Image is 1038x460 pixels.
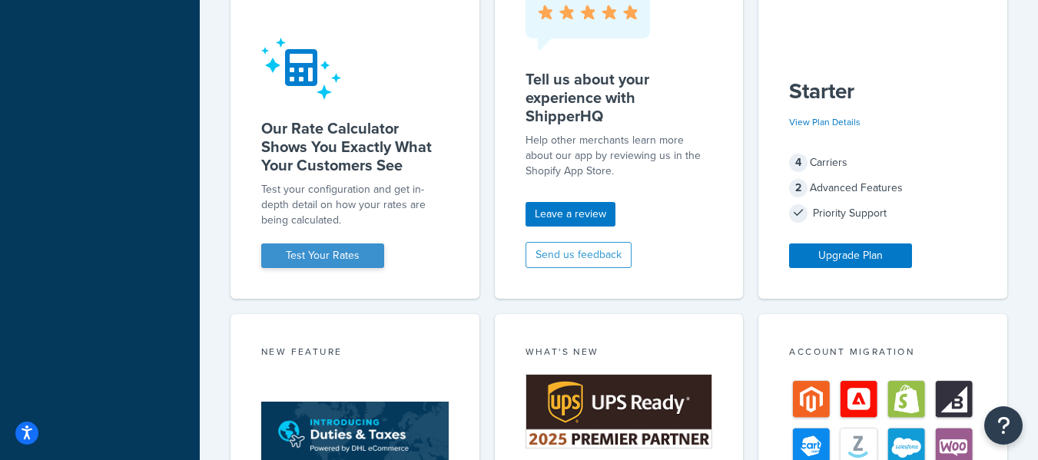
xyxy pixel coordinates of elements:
[526,242,632,268] button: Send us feedback
[526,202,615,227] a: Leave a review
[789,177,977,199] div: Advanced Features
[261,243,384,268] a: Test Your Rates
[789,115,861,129] a: View Plan Details
[789,154,808,172] span: 4
[526,133,713,179] p: Help other merchants learn more about our app by reviewing us in the Shopify App Store.
[789,243,912,268] a: Upgrade Plan
[526,70,713,125] h5: Tell us about your experience with ShipperHQ
[789,345,977,362] div: Account Migration
[984,406,1023,445] button: Open Resource Center
[261,119,449,174] h5: Our Rate Calculator Shows You Exactly What Your Customers See
[526,345,713,362] div: What's New
[789,152,977,174] div: Carriers
[261,182,449,228] div: Test your configuration and get in-depth detail on how your rates are being calculated.
[789,79,977,104] h5: Starter
[261,345,449,362] div: New Feature
[789,179,808,197] span: 2
[789,203,977,224] div: Priority Support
